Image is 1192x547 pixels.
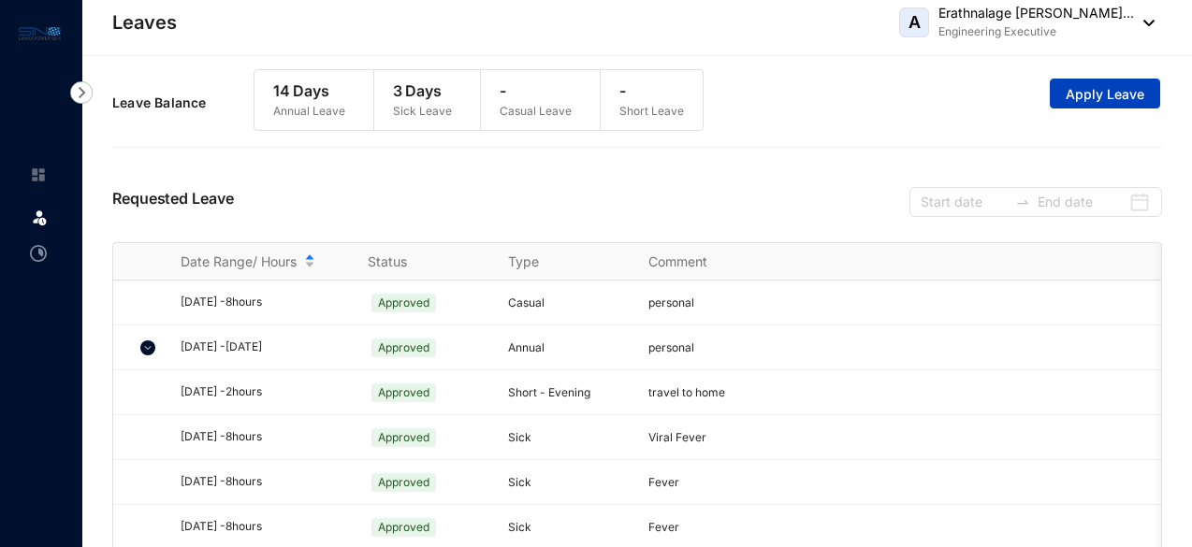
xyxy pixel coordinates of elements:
[1134,20,1155,26] img: dropdown-black.8e83cc76930a90b1a4fdb6d089b7bf3a.svg
[648,520,679,534] span: Fever
[648,385,725,399] span: travel to home
[1038,192,1125,212] input: End date
[909,14,921,31] span: A
[273,102,345,121] p: Annual Leave
[181,518,345,536] div: [DATE] - 8 hours
[1015,194,1030,209] span: swap-right
[626,243,766,281] th: Comment
[1050,79,1160,108] button: Apply Leave
[181,428,345,446] div: [DATE] - 8 hours
[112,9,177,36] p: Leaves
[508,383,626,402] p: Short - Evening
[112,94,254,112] p: Leave Balance
[508,338,626,357] p: Annual
[938,22,1134,41] p: Engineering Executive
[273,79,345,102] p: 14 Days
[648,430,706,444] span: Viral Fever
[345,243,486,281] th: Status
[181,294,345,311] div: [DATE] - 8 hours
[393,79,452,102] p: 3 Days
[371,473,436,492] span: Approved
[181,252,297,271] span: Date Range/ Hours
[181,338,345,356] div: [DATE] - [DATE]
[70,81,93,104] img: nav-icon-right.af6afadce00d159da59955279c43614e.svg
[30,245,47,262] img: time-attendance-unselected.8aad090b53826881fffb.svg
[921,192,1008,212] input: Start date
[371,518,436,537] span: Approved
[648,340,694,354] span: personal
[15,235,60,272] li: Time Attendance
[500,102,572,121] p: Casual Leave
[19,22,61,44] img: logo
[371,338,436,357] span: Approved
[619,102,684,121] p: Short Leave
[1015,194,1030,209] span: to
[181,473,345,491] div: [DATE] - 8 hours
[393,102,452,121] p: Sick Leave
[30,208,49,226] img: leave.99b8a76c7fa76a53782d.svg
[486,243,626,281] th: Type
[648,295,694,309] span: personal
[140,340,155,355] img: chevron-down.5dccb45ca3e6429452e9960b4a33955c.svg
[619,79,684,102] p: -
[371,383,436,402] span: Approved
[371,294,436,312] span: Approved
[508,294,626,312] p: Casual
[508,473,626,492] p: Sick
[648,475,679,489] span: Fever
[1066,85,1144,104] span: Apply Leave
[371,428,436,447] span: Approved
[15,156,60,194] li: Home
[508,428,626,447] p: Sick
[938,4,1134,22] p: Erathnalage [PERSON_NAME]...
[112,187,234,217] p: Requested Leave
[508,518,626,537] p: Sick
[500,79,572,102] p: -
[181,383,345,401] div: [DATE] - 2 hours
[30,166,47,183] img: home-unselected.a29eae3204392db15eaf.svg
